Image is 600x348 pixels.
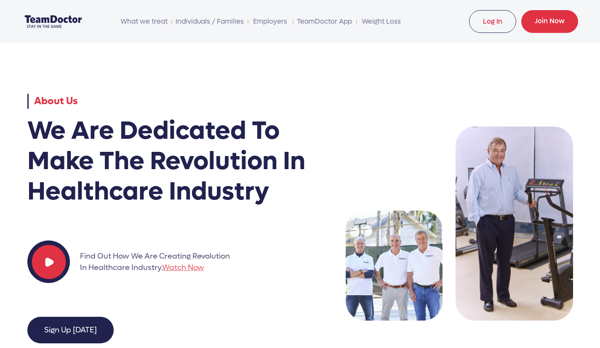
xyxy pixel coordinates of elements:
p: About Us [27,94,346,109]
a: Individuals / Families [175,13,244,30]
a: Watch Now [162,263,204,272]
img: about group illustration [346,127,573,321]
li: Employers [248,13,293,30]
a: Join Now [521,10,578,33]
li: What we treat [117,13,172,30]
a: Log In [469,10,516,33]
a: Employers [251,13,290,30]
li: Weight Loss [356,13,407,30]
li: TeamDoctor App [293,13,356,30]
span: What we treat [120,13,168,30]
a: Weight Loss [360,13,403,30]
li: Individuals / Families [171,13,248,30]
h1: We Are Dedicated To Make The Revolution In Healthcare Industry [27,116,346,227]
a: Sign Up [DATE] [27,317,114,343]
p: Find Out How We Are Creating Revolution In Healthcare Industry. [80,251,238,273]
a: TeamDoctor App [296,13,352,30]
img: play button [27,240,70,283]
